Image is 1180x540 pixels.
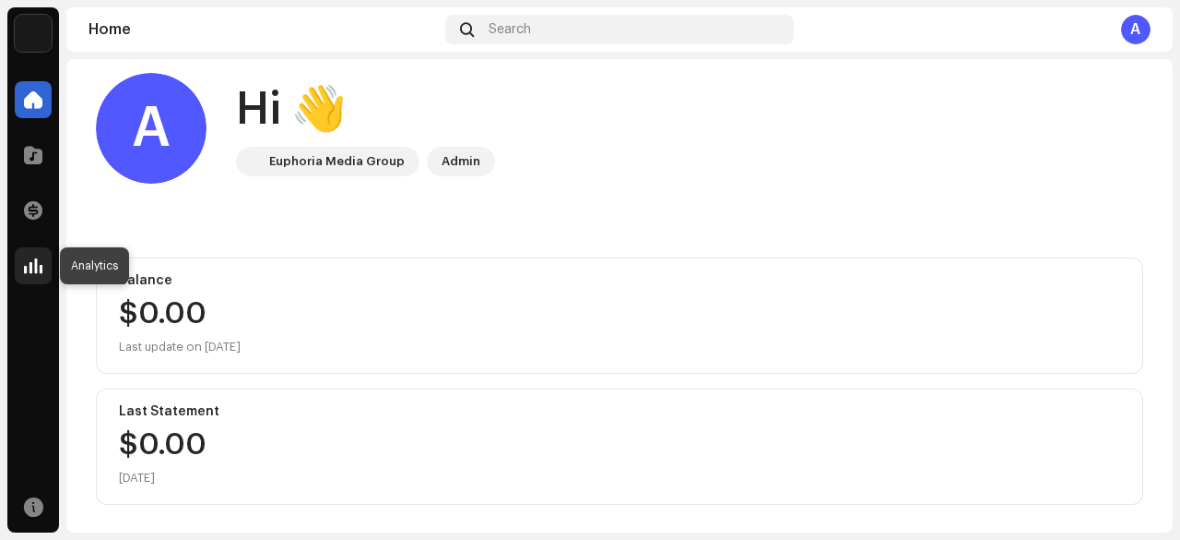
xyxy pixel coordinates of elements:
[119,273,1120,288] div: Balance
[119,467,155,489] div: [DATE]
[119,336,1120,358] div: Last update on [DATE]
[96,73,206,184] div: A
[96,389,1143,505] re-o-card-value: Last Statement
[96,258,1143,374] re-o-card-value: Balance
[236,80,495,139] div: Hi 👋
[1121,15,1150,44] div: A
[15,15,52,52] img: de0d2825-999c-4937-b35a-9adca56ee094
[119,404,1120,419] div: Last Statement
[240,150,262,173] img: de0d2825-999c-4937-b35a-9adca56ee094
[489,22,531,37] span: Search
[88,22,438,37] div: Home
[269,150,405,173] div: Euphoria Media Group
[442,150,480,173] div: Admin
